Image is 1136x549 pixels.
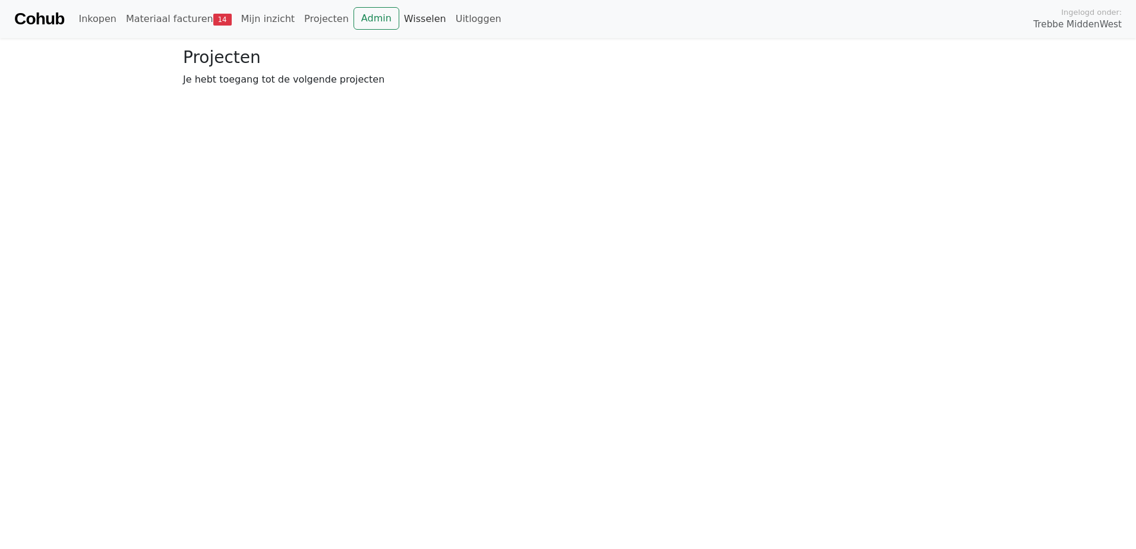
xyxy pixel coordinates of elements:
[236,7,300,31] a: Mijn inzicht
[74,7,121,31] a: Inkopen
[399,7,451,31] a: Wisselen
[451,7,506,31] a: Uitloggen
[299,7,354,31] a: Projecten
[183,48,953,68] h3: Projecten
[183,72,953,87] p: Je hebt toegang tot de volgende projecten
[1033,18,1122,31] span: Trebbe MiddenWest
[1061,7,1122,18] span: Ingelogd onder:
[121,7,236,31] a: Materiaal facturen14
[354,7,399,30] a: Admin
[14,5,64,33] a: Cohub
[213,14,232,26] span: 14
